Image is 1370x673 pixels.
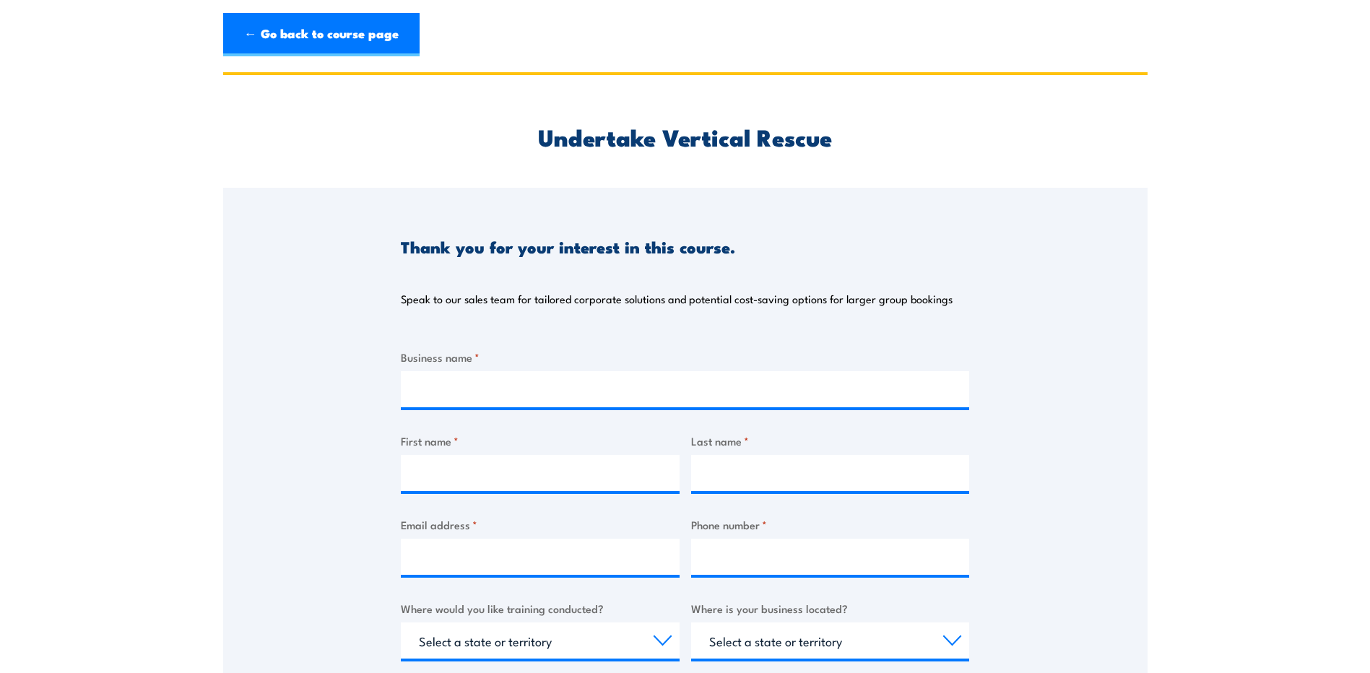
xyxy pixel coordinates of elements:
h3: Thank you for your interest in this course. [401,238,735,255]
h2: Undertake Vertical Rescue [401,126,969,147]
label: Last name [691,433,970,449]
label: First name [401,433,680,449]
label: Where is your business located? [691,600,970,617]
label: Business name [401,349,969,365]
label: Phone number [691,516,970,533]
label: Where would you like training conducted? [401,600,680,617]
label: Email address [401,516,680,533]
a: ← Go back to course page [223,13,420,56]
p: Speak to our sales team for tailored corporate solutions and potential cost-saving options for la... [401,292,953,306]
